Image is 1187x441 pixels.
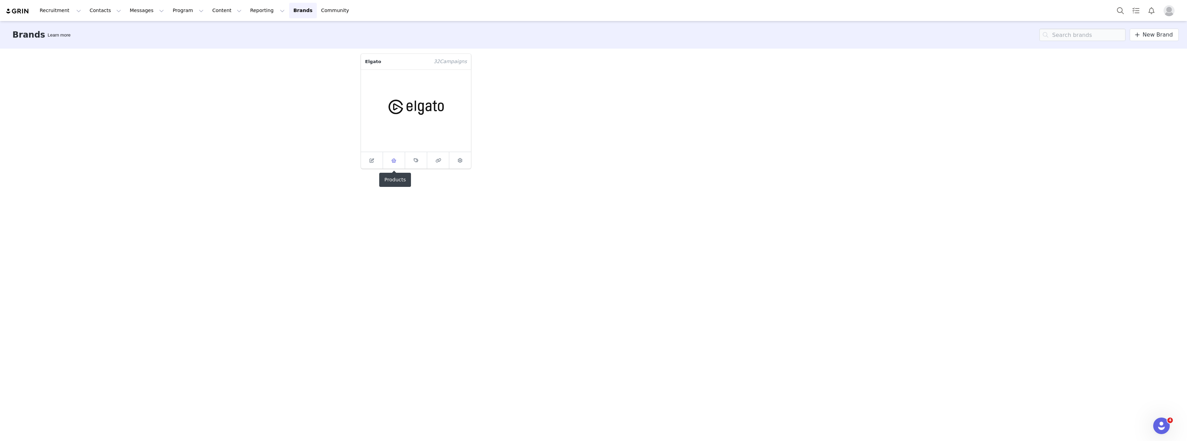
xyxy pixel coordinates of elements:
button: Profile [1159,5,1181,16]
a: New Brand [1130,29,1179,41]
button: Reporting [246,3,289,18]
h3: Brands [12,29,45,41]
img: grin logo [6,8,30,14]
a: Brands [289,3,316,18]
span: 32 [434,58,440,65]
button: Program [168,3,208,18]
span: 4 [1167,418,1173,423]
button: Content [208,3,246,18]
button: Notifications [1144,3,1159,18]
iframe: Intercom live chat [1153,418,1170,434]
button: Search [1113,3,1128,18]
span: New Brand [1142,31,1173,39]
a: Tasks [1128,3,1144,18]
button: Recruitment [36,3,85,18]
div: Tooltip anchor [46,32,72,39]
button: Messages [126,3,168,18]
span: s [464,58,467,65]
div: Products [379,173,411,187]
img: placeholder-profile.jpg [1164,5,1175,16]
p: Elgato [361,54,430,69]
a: Community [317,3,356,18]
button: Contacts [86,3,125,18]
span: Campaign [430,54,471,69]
input: Search brands [1039,29,1126,41]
